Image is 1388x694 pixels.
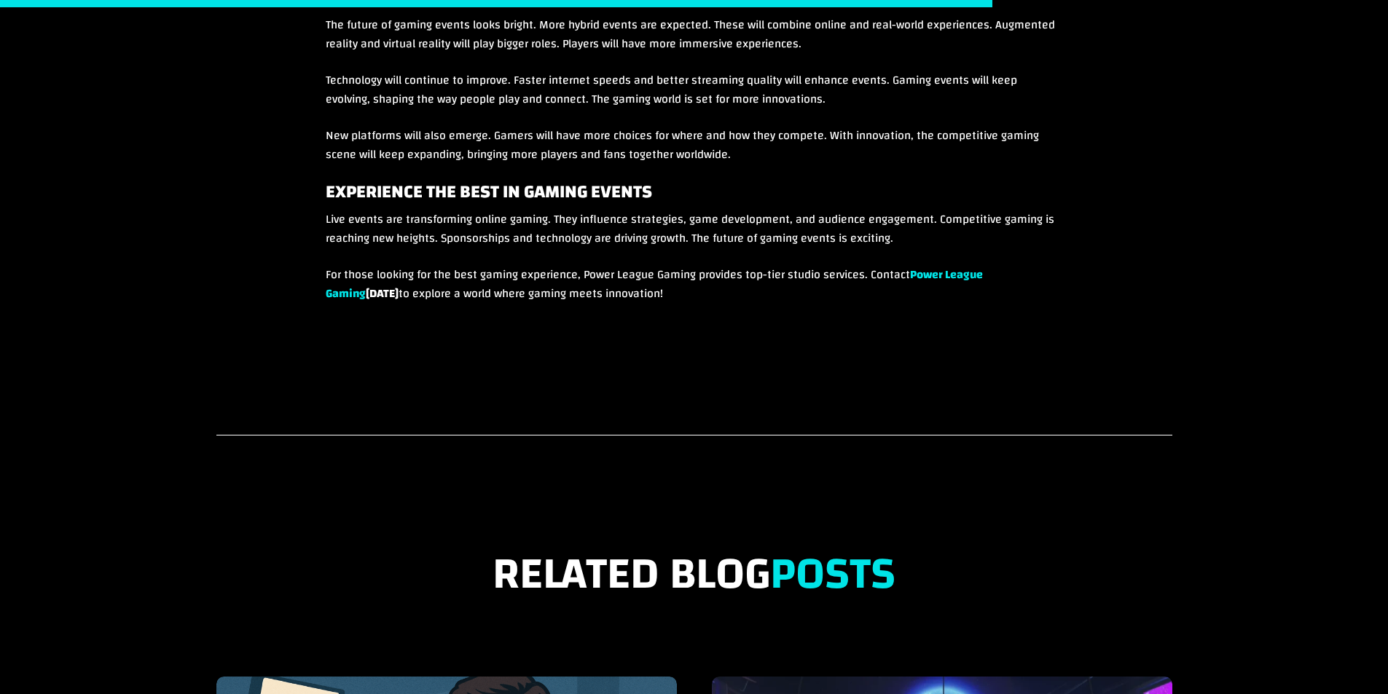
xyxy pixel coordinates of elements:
[326,175,652,208] strong: Experience the Best in Gaming Events
[326,126,1062,181] p: New platforms will also emerge. Gamers will have more choices for where and how they compete. Wit...
[326,15,1062,71] p: The future of gaming events looks bright. More hybrid events are expected. These will combine onl...
[216,548,1172,618] h2: RELATED BLOG
[326,210,1062,265] p: Live events are transforming online gaming. They influence strategies, game development, and audi...
[770,532,895,615] strong: POSTS
[326,71,1062,126] p: Technology will continue to improve. Faster internet speeds and better streaming quality will enh...
[326,264,983,304] strong: [DATE]
[1315,624,1388,694] iframe: Chat Widget
[326,264,983,304] a: Power League Gaming
[326,265,1062,320] p: For those looking for the best gaming experience, Power League Gaming provides top-tier studio se...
